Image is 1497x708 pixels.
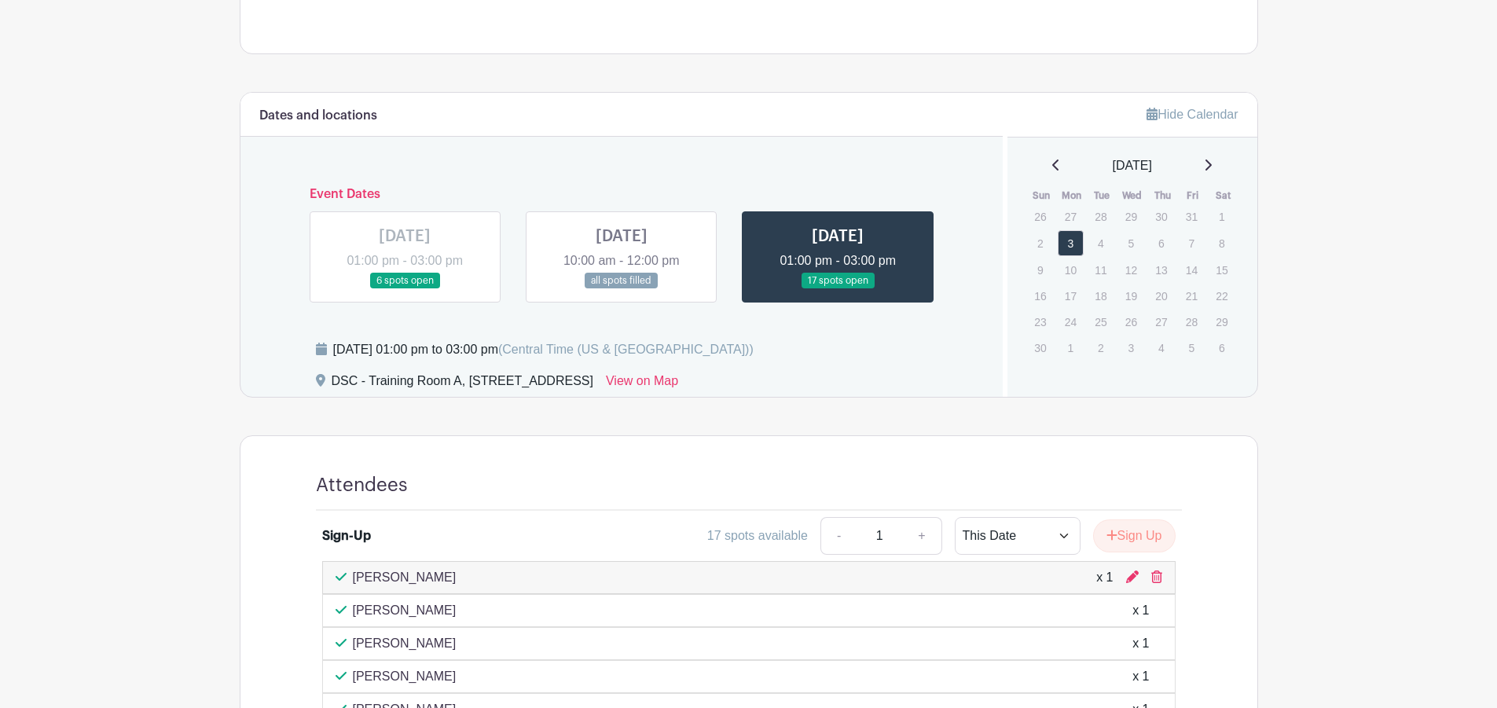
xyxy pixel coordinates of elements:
[1026,188,1057,204] th: Sun
[1209,231,1235,255] p: 8
[1088,231,1114,255] p: 4
[1113,156,1152,175] span: [DATE]
[1093,519,1176,552] button: Sign Up
[322,526,371,545] div: Sign-Up
[1118,284,1144,308] p: 19
[1117,188,1148,204] th: Wed
[353,601,457,620] p: [PERSON_NAME]
[1027,336,1053,360] p: 30
[1148,231,1174,255] p: 6
[1118,231,1144,255] p: 5
[353,568,457,587] p: [PERSON_NAME]
[1209,204,1235,229] p: 1
[1027,310,1053,334] p: 23
[1179,231,1205,255] p: 7
[1088,336,1114,360] p: 2
[1148,284,1174,308] p: 20
[1148,310,1174,334] p: 27
[353,667,457,686] p: [PERSON_NAME]
[1096,568,1113,587] div: x 1
[606,372,678,397] a: View on Map
[1209,258,1235,282] p: 15
[1208,188,1238,204] th: Sat
[1179,310,1205,334] p: 28
[259,108,377,123] h6: Dates and locations
[1148,336,1174,360] p: 4
[1058,284,1084,308] p: 17
[1209,336,1235,360] p: 6
[498,343,754,356] span: (Central Time (US & [GEOGRAPHIC_DATA]))
[1118,310,1144,334] p: 26
[1132,634,1149,653] div: x 1
[1088,284,1114,308] p: 18
[1058,336,1084,360] p: 1
[1057,188,1088,204] th: Mon
[1087,188,1117,204] th: Tue
[707,526,808,545] div: 17 spots available
[1147,188,1178,204] th: Thu
[1027,258,1053,282] p: 9
[1178,188,1209,204] th: Fri
[1058,310,1084,334] p: 24
[353,634,457,653] p: [PERSON_NAME]
[902,517,941,555] a: +
[316,474,408,497] h4: Attendees
[1027,204,1053,229] p: 26
[1118,204,1144,229] p: 29
[1209,310,1235,334] p: 29
[1058,204,1084,229] p: 27
[1058,258,1084,282] p: 10
[1148,258,1174,282] p: 13
[1179,284,1205,308] p: 21
[1132,601,1149,620] div: x 1
[1148,204,1174,229] p: 30
[1088,204,1114,229] p: 28
[1088,310,1114,334] p: 25
[1058,230,1084,256] a: 3
[1118,258,1144,282] p: 12
[332,372,593,397] div: DSC - Training Room A, [STREET_ADDRESS]
[297,187,947,202] h6: Event Dates
[333,340,754,359] div: [DATE] 01:00 pm to 03:00 pm
[1088,258,1114,282] p: 11
[1209,284,1235,308] p: 22
[1027,231,1053,255] p: 2
[1147,108,1238,121] a: Hide Calendar
[820,517,857,555] a: -
[1118,336,1144,360] p: 3
[1179,258,1205,282] p: 14
[1027,284,1053,308] p: 16
[1179,336,1205,360] p: 5
[1179,204,1205,229] p: 31
[1132,667,1149,686] div: x 1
